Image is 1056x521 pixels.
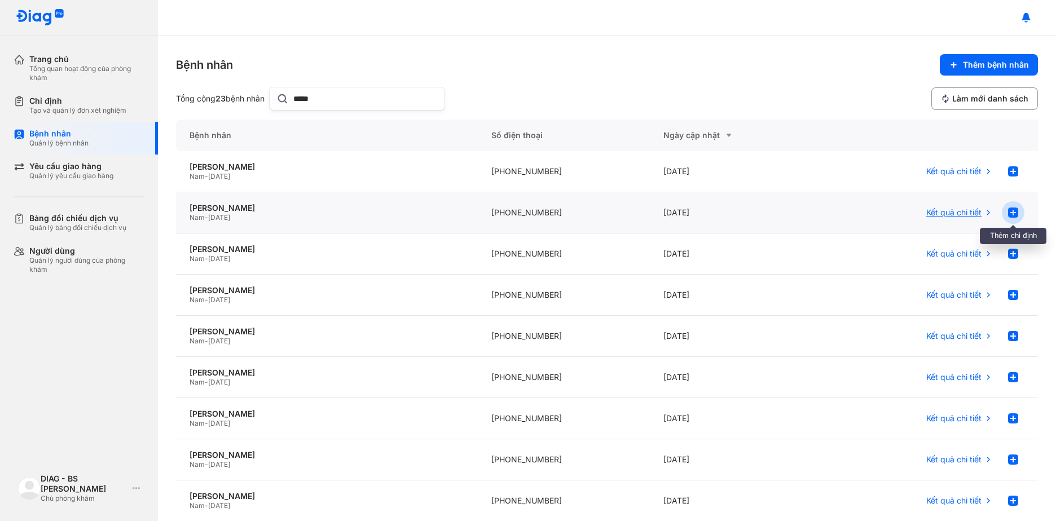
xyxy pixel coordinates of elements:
[478,439,650,480] div: [PHONE_NUMBER]
[41,494,128,503] div: Chủ phòng khám
[208,337,230,345] span: [DATE]
[41,474,128,494] div: DIAG - BS [PERSON_NAME]
[926,413,982,423] span: Kết quả chi tiết
[205,419,208,427] span: -
[190,285,464,295] div: [PERSON_NAME]
[29,223,126,232] div: Quản lý bảng đối chiếu dịch vụ
[205,501,208,510] span: -
[18,477,41,500] img: logo
[650,192,822,233] div: [DATE]
[663,129,809,142] div: Ngày cập nhật
[926,331,982,341] span: Kết quả chi tiết
[29,171,113,180] div: Quản lý yêu cầu giao hàng
[205,254,208,263] span: -
[29,64,144,82] div: Tổng quan hoạt động của phòng khám
[205,295,208,304] span: -
[650,233,822,275] div: [DATE]
[650,398,822,439] div: [DATE]
[940,54,1038,76] button: Thêm bệnh nhân
[926,372,982,382] span: Kết quả chi tiết
[176,94,265,104] div: Tổng cộng bệnh nhân
[926,454,982,465] span: Kết quả chi tiết
[926,496,982,506] span: Kết quả chi tiết
[208,460,230,469] span: [DATE]
[208,295,230,304] span: [DATE]
[190,491,464,501] div: [PERSON_NAME]
[478,316,650,357] div: [PHONE_NUMBER]
[478,120,650,151] div: Số điện thoại
[926,249,982,259] span: Kết quả chi tiết
[190,326,464,337] div: [PERSON_NAME]
[190,244,464,254] div: [PERSON_NAME]
[208,501,230,510] span: [DATE]
[952,94,1028,104] span: Làm mới danh sách
[215,94,226,103] span: 23
[190,460,205,469] span: Nam
[29,129,89,139] div: Bệnh nhân
[208,172,230,180] span: [DATE]
[29,106,126,115] div: Tạo và quản lý đơn xét nghiệm
[926,166,982,176] span: Kết quả chi tiết
[190,213,205,222] span: Nam
[190,501,205,510] span: Nam
[478,233,650,275] div: [PHONE_NUMBER]
[205,337,208,345] span: -
[650,439,822,480] div: [DATE]
[190,450,464,460] div: [PERSON_NAME]
[650,357,822,398] div: [DATE]
[208,254,230,263] span: [DATE]
[205,460,208,469] span: -
[29,246,144,256] div: Người dùng
[190,337,205,345] span: Nam
[29,54,144,64] div: Trang chủ
[478,275,650,316] div: [PHONE_NUMBER]
[208,213,230,222] span: [DATE]
[478,151,650,192] div: [PHONE_NUMBER]
[650,151,822,192] div: [DATE]
[650,275,822,316] div: [DATE]
[926,207,982,218] span: Kết quả chi tiết
[963,60,1029,70] span: Thêm bệnh nhân
[205,172,208,180] span: -
[208,419,230,427] span: [DATE]
[190,378,205,386] span: Nam
[176,120,478,151] div: Bệnh nhân
[190,162,464,172] div: [PERSON_NAME]
[478,398,650,439] div: [PHONE_NUMBER]
[205,213,208,222] span: -
[478,357,650,398] div: [PHONE_NUMBER]
[190,203,464,213] div: [PERSON_NAME]
[29,161,113,171] div: Yêu cầu giao hàng
[190,409,464,419] div: [PERSON_NAME]
[29,256,144,274] div: Quản lý người dùng của phòng khám
[29,139,89,148] div: Quản lý bệnh nhân
[650,316,822,357] div: [DATE]
[190,172,205,180] span: Nam
[16,9,64,27] img: logo
[931,87,1038,110] button: Làm mới danh sách
[190,368,464,378] div: [PERSON_NAME]
[926,290,982,300] span: Kết quả chi tiết
[190,295,205,304] span: Nam
[176,57,233,73] div: Bệnh nhân
[29,96,126,106] div: Chỉ định
[205,378,208,386] span: -
[478,192,650,233] div: [PHONE_NUMBER]
[29,213,126,223] div: Bảng đối chiếu dịch vụ
[208,378,230,386] span: [DATE]
[190,419,205,427] span: Nam
[190,254,205,263] span: Nam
